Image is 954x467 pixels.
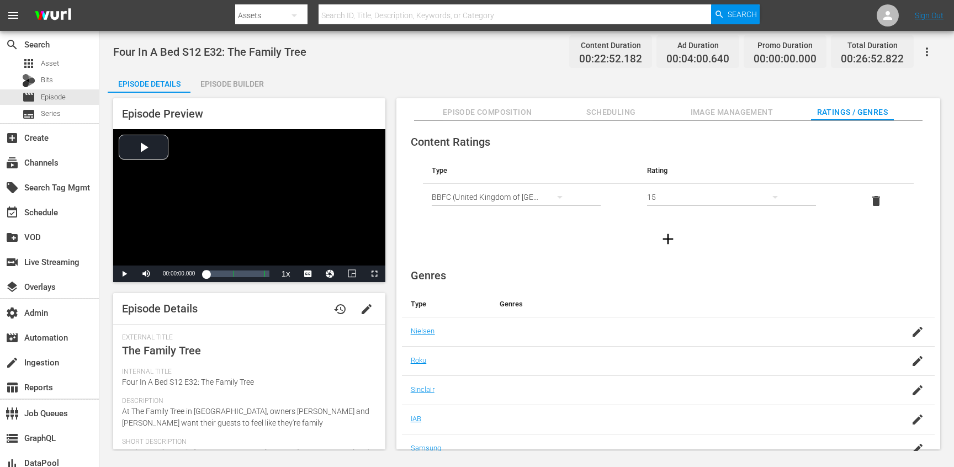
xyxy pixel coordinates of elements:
[754,38,817,53] div: Promo Duration
[570,105,653,119] span: Scheduling
[22,74,35,87] div: Bits
[41,58,59,69] span: Asset
[811,105,894,119] span: Ratings / Genres
[6,331,19,344] span: Automation
[6,306,19,320] span: Admin
[206,270,269,277] div: Progress Bar
[22,57,35,70] span: Asset
[6,256,19,269] span: Live Streaming
[411,327,435,335] a: Nielsen
[443,105,532,119] span: Episode Composition
[402,291,491,317] th: Type
[870,194,883,208] span: delete
[190,71,273,97] div: Episode Builder
[122,344,201,357] span: The Family Tree
[22,91,35,104] span: Episode
[863,188,889,214] button: delete
[122,378,254,386] span: Four In A Bed S12 E32: The Family Tree
[333,303,347,316] span: history
[6,38,19,51] span: Search
[190,71,273,93] button: Episode Builder
[690,105,773,119] span: Image Management
[135,266,157,282] button: Mute
[275,266,297,282] button: Playback Rate
[41,108,61,119] span: Series
[666,53,729,66] span: 00:04:00.640
[6,280,19,294] span: Overlays
[122,333,371,342] span: External Title
[122,368,371,376] span: Internal Title
[432,182,573,213] div: BBFC (United Kingdom of [GEOGRAPHIC_DATA] and [GEOGRAPHIC_DATA])
[6,407,19,420] span: Job Queues
[363,266,385,282] button: Fullscreen
[163,270,195,277] span: 00:00:00.000
[22,108,35,121] span: Series
[6,206,19,219] span: Schedule
[638,157,854,184] th: Rating
[122,397,371,406] span: Description
[423,157,914,218] table: simple table
[6,156,19,169] span: Channels
[841,38,904,53] div: Total Duration
[360,303,373,316] span: edit
[6,231,19,244] span: VOD
[319,266,341,282] button: Jump To Time
[41,92,66,103] span: Episode
[728,4,757,24] span: Search
[122,407,369,427] span: At The Family Tree in [GEOGRAPHIC_DATA], owners [PERSON_NAME] and [PERSON_NAME] want their guests...
[915,11,944,20] a: Sign Out
[411,269,446,282] span: Genres
[122,107,203,120] span: Episode Preview
[579,53,642,66] span: 00:22:52.182
[711,4,760,24] button: Search
[841,53,904,66] span: 00:26:52.822
[647,182,788,213] div: 15
[411,356,427,364] a: Roku
[6,356,19,369] span: Ingestion
[6,131,19,145] span: Create
[666,38,729,53] div: Ad Duration
[423,157,638,184] th: Type
[113,129,385,282] div: Video Player
[411,444,442,452] a: Samsung
[108,71,190,93] button: Episode Details
[579,38,642,53] div: Content Duration
[411,415,421,423] a: IAB
[122,302,198,315] span: Episode Details
[353,296,380,322] button: edit
[122,438,371,447] span: Short Description
[327,296,353,322] button: history
[754,53,817,66] span: 00:00:00.000
[491,291,876,317] th: Genres
[113,45,306,59] span: Four In A Bed S12 E32: The Family Tree
[6,181,19,194] span: Search Tag Mgmt
[341,266,363,282] button: Picture-in-Picture
[411,385,434,394] a: Sinclair
[113,266,135,282] button: Play
[26,3,79,29] img: ans4CAIJ8jUAAAAAAAAAAAAAAAAAAAAAAAAgQb4GAAAAAAAAAAAAAAAAAAAAAAAAJMjXAAAAAAAAAAAAAAAAAAAAAAAAgAT5G...
[297,266,319,282] button: Captions
[7,9,20,22] span: menu
[411,135,490,148] span: Content Ratings
[6,432,19,445] span: GraphQL
[108,71,190,97] div: Episode Details
[6,381,19,394] span: Reports
[41,75,53,86] span: Bits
